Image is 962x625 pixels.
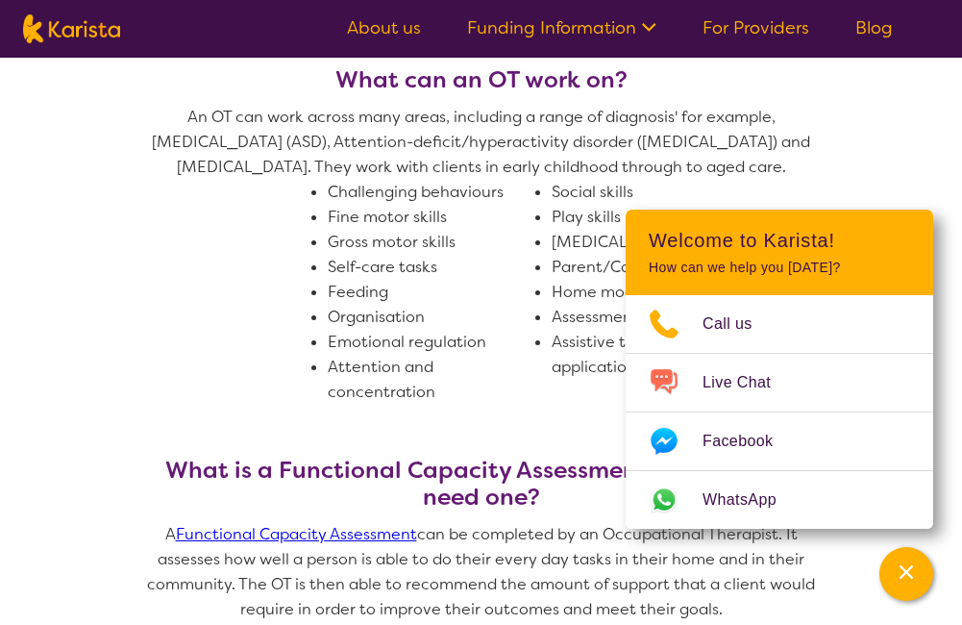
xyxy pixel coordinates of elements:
span: Facebook [703,427,796,456]
a: Funding Information [467,16,656,39]
a: Web link opens in a new tab. [626,471,933,529]
li: [MEDICAL_DATA] [552,230,760,255]
span: Call us [703,310,776,338]
li: Organisation [328,305,536,330]
li: Challenging behaviours [328,180,536,205]
div: Channel Menu [626,210,933,529]
span: A can be completed by an Occupational Therapist. It assesses how well a person is able to do thei... [147,524,819,619]
li: Home modifications [552,280,760,305]
li: Assessment [552,305,760,330]
p: An OT can work across many areas, including a range of diagnosis' for example, [MEDICAL_DATA] (AS... [136,105,827,180]
li: Parent/Carer education [552,255,760,280]
li: Emotional regulation [328,330,536,355]
ul: Choose channel [626,295,933,529]
img: Karista logo [23,14,120,43]
li: Self-care tasks [328,255,536,280]
p: How can we help you [DATE]? [649,260,910,276]
span: WhatsApp [703,486,800,514]
li: Feeding [328,280,536,305]
li: Attention and concentration [328,355,536,405]
h2: Welcome to Karista! [649,229,910,252]
li: Social skills [552,180,760,205]
button: Channel Menu [879,547,933,601]
a: About us [347,16,421,39]
a: Blog [855,16,893,39]
h3: What can an OT work on? [136,66,827,93]
a: For Providers [703,16,809,39]
li: Assistive technology applications [552,330,760,380]
h3: What is a Functional Capacity Assessment and why do I need one? [136,457,827,511]
span: Live Chat [703,368,794,397]
li: Fine motor skills [328,205,536,230]
a: Functional Capacity Assessment [176,524,417,544]
li: Gross motor skills [328,230,536,255]
li: Play skills [552,205,760,230]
